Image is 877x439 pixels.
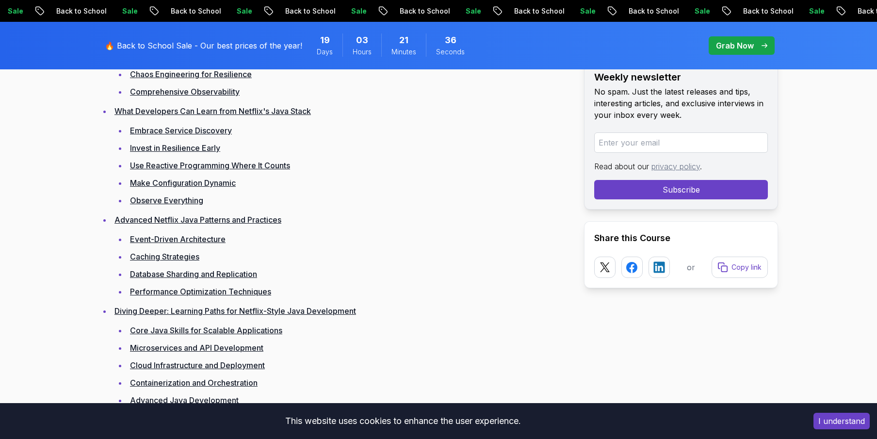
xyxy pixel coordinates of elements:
[130,325,282,335] a: Core Java Skills for Scalable Applications
[594,132,768,153] input: Enter your email
[317,47,333,57] span: Days
[277,6,343,16] p: Back to School
[594,231,768,245] h2: Share this Course
[731,262,762,272] p: Copy link
[114,106,311,116] a: What Developers Can Learn from Netflix's Java Stack
[716,40,754,51] p: Grab Now
[801,6,832,16] p: Sale
[594,161,768,172] p: Read about our .
[572,6,603,16] p: Sale
[687,6,718,16] p: Sale
[130,234,226,244] a: Event-Driven Architecture
[506,6,572,16] p: Back to School
[651,162,700,171] a: privacy policy
[436,47,465,57] span: Seconds
[130,143,220,153] a: Invest in Resilience Early
[49,6,114,16] p: Back to School
[130,252,199,261] a: Caching Strategies
[130,287,271,296] a: Performance Optimization Techniques
[130,126,232,135] a: Embrace Service Discovery
[594,180,768,199] button: Subscribe
[229,6,260,16] p: Sale
[594,70,768,84] h2: Weekly newsletter
[130,161,290,170] a: Use Reactive Programming Where It Counts
[399,33,408,47] span: 21 Minutes
[114,306,356,316] a: Diving Deeper: Learning Paths for Netflix-Style Java Development
[391,47,416,57] span: Minutes
[130,395,239,405] a: Advanced Java Development
[114,6,146,16] p: Sale
[7,410,799,432] div: This website uses cookies to enhance the user experience.
[114,215,281,225] a: Advanced Netflix Java Patterns and Practices
[130,360,265,370] a: Cloud Infrastructure and Deployment
[130,343,263,353] a: Microservices and API Development
[356,33,368,47] span: 3 Hours
[687,261,695,273] p: or
[343,6,374,16] p: Sale
[594,86,768,121] p: No spam. Just the latest releases and tips, interesting articles, and exclusive interviews in you...
[130,69,252,79] a: Chaos Engineering for Resilience
[130,195,203,205] a: Observe Everything
[813,413,870,429] button: Accept cookies
[445,33,456,47] span: 36 Seconds
[353,47,372,57] span: Hours
[458,6,489,16] p: Sale
[712,257,768,278] button: Copy link
[392,6,458,16] p: Back to School
[130,87,240,97] a: Comprehensive Observability
[735,6,801,16] p: Back to School
[130,378,258,388] a: Containerization and Orchestration
[621,6,687,16] p: Back to School
[105,40,302,51] p: 🔥 Back to School Sale - Our best prices of the year!
[320,33,330,47] span: 19 Days
[130,178,236,188] a: Make Configuration Dynamic
[163,6,229,16] p: Back to School
[130,269,257,279] a: Database Sharding and Replication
